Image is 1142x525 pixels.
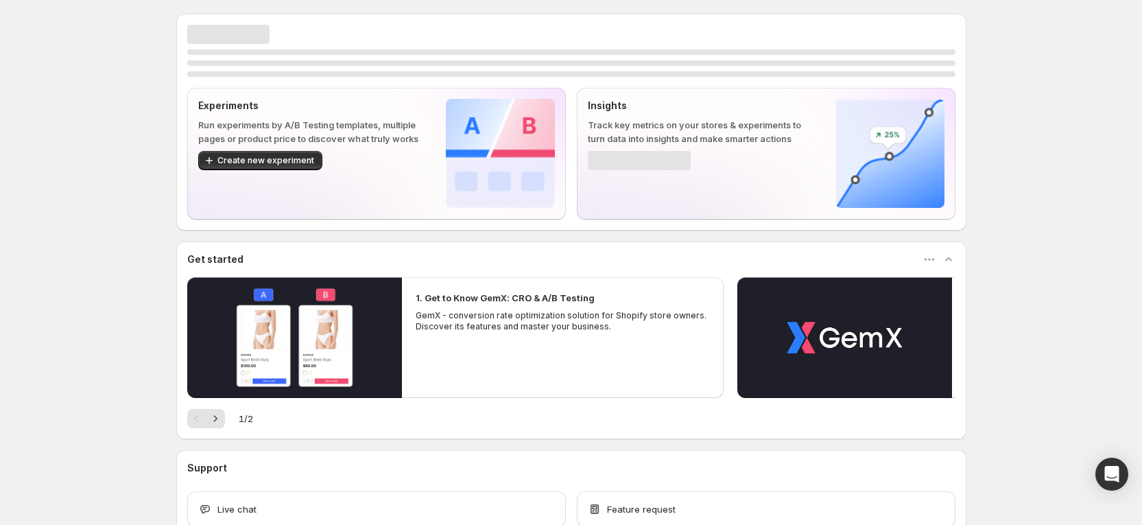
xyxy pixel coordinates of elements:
h3: Support [187,461,227,475]
h2: 1. Get to Know GemX: CRO & A/B Testing [416,291,595,305]
button: Next [206,409,225,428]
nav: Pagination [187,409,225,428]
span: Feature request [607,502,676,516]
p: Experiments [198,99,424,113]
span: Live chat [217,502,257,516]
p: Insights [588,99,813,113]
h3: Get started [187,253,243,266]
button: Play video [737,277,952,398]
button: Create new experiment [198,151,322,170]
img: Insights [835,99,944,208]
span: Create new experiment [217,155,314,166]
span: 1 / 2 [239,412,253,425]
button: Play video [187,277,402,398]
img: Experiments [446,99,555,208]
div: Open Intercom Messenger [1095,458,1128,491]
p: Run experiments by A/B Testing templates, multiple pages or product price to discover what truly ... [198,118,424,145]
p: Track key metrics on your stores & experiments to turn data into insights and make smarter actions [588,118,813,145]
p: GemX - conversion rate optimization solution for Shopify store owners. Discover its features and ... [416,310,711,332]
